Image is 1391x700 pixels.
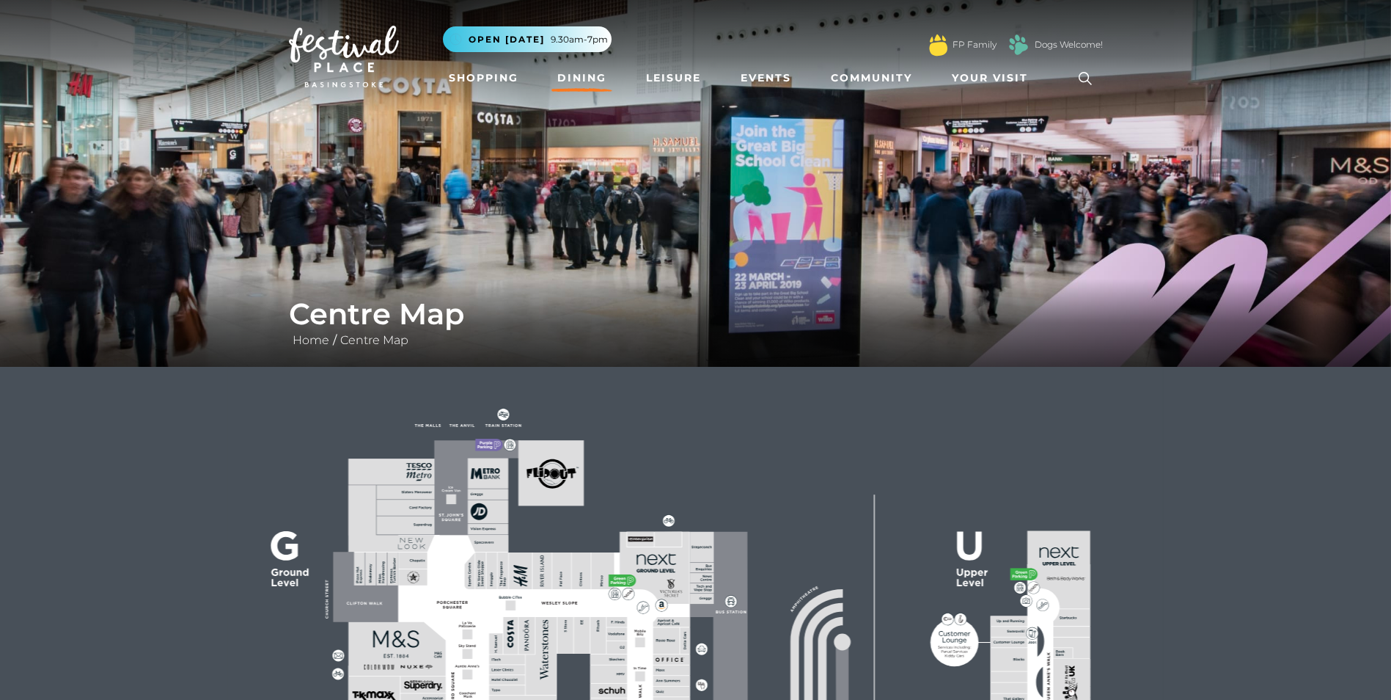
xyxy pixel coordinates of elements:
[443,65,524,92] a: Shopping
[551,65,612,92] a: Dining
[278,296,1114,349] div: /
[289,26,399,87] img: Festival Place Logo
[289,296,1103,332] h1: Centre Map
[289,333,333,347] a: Home
[443,26,612,52] button: Open [DATE] 9.30am-7pm
[735,65,797,92] a: Events
[946,65,1041,92] a: Your Visit
[953,38,997,51] a: FP Family
[469,33,545,46] span: Open [DATE]
[952,70,1028,86] span: Your Visit
[825,65,918,92] a: Community
[1035,38,1103,51] a: Dogs Welcome!
[551,33,608,46] span: 9.30am-7pm
[640,65,707,92] a: Leisure
[337,333,412,347] a: Centre Map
